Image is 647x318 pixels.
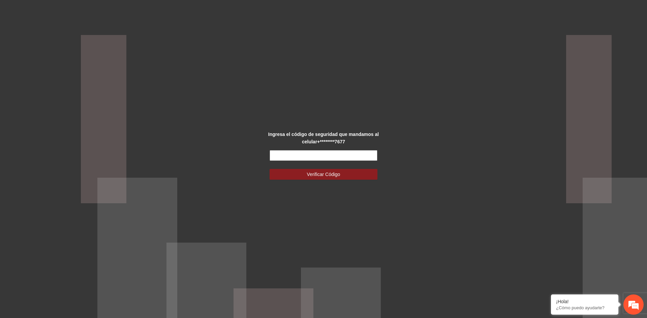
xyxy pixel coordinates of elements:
textarea: Escriba su mensaje y pulse “Intro” [3,184,128,207]
strong: Ingresa el código de seguridad que mandamos al celular +********7677 [268,132,379,144]
p: ¿Cómo puedo ayudarte? [556,305,613,310]
div: ¡Hola! [556,299,613,304]
div: Minimizar ventana de chat en vivo [111,3,127,20]
span: Estamos en línea. [39,90,93,158]
button: Verificar Código [270,169,377,180]
div: Chatee con nosotros ahora [35,34,113,43]
span: Verificar Código [307,171,340,178]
